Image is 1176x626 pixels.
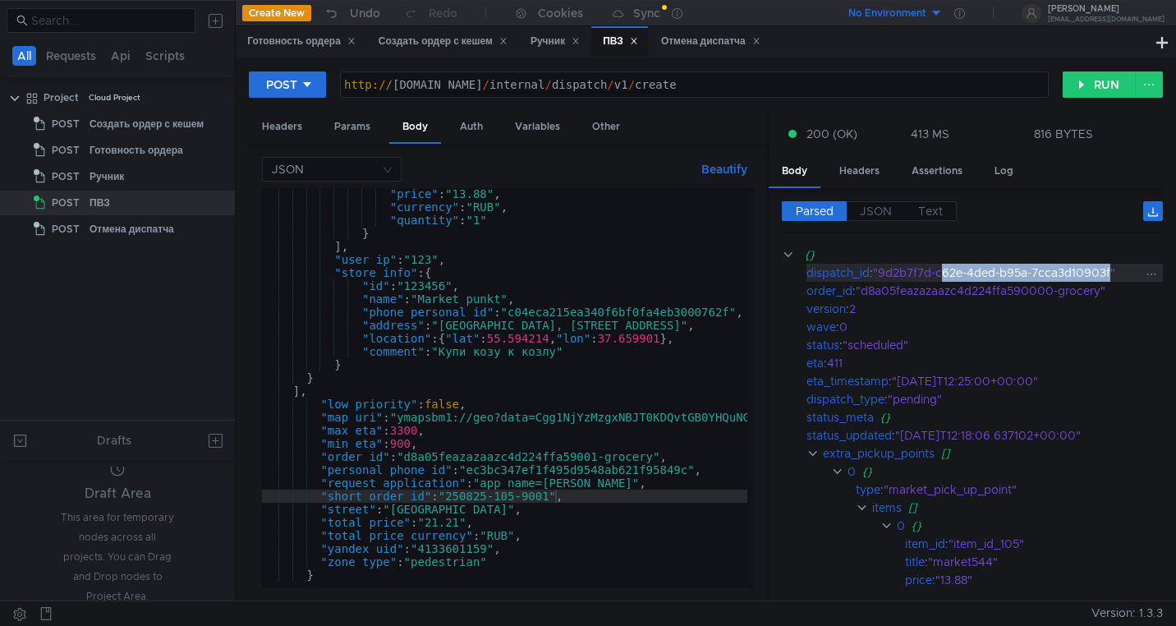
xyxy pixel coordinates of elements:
[897,517,905,535] div: 0
[311,1,392,25] button: Undo
[90,138,183,163] div: Готовность ордера
[140,46,190,66] button: Scripts
[806,354,1163,372] div: :
[928,553,1142,571] div: "market544"
[579,112,633,142] div: Other
[379,33,508,50] div: Создать ордер с кешем
[1063,71,1136,98] button: RUN
[848,463,856,481] div: 0
[806,408,874,426] div: status_meta
[856,481,1163,499] div: :
[1091,601,1163,625] span: Version: 1.3.3
[848,6,926,21] div: No Environment
[1034,127,1093,141] div: 816 BYTES
[89,85,140,110] div: Cloud Project
[806,390,1163,408] div: :
[44,85,79,110] div: Project
[905,535,945,553] div: item_id
[52,138,80,163] span: POST
[806,390,884,408] div: dispatch_type
[827,354,1142,372] div: 411
[806,318,1163,336] div: :
[905,571,932,589] div: price
[873,264,1144,282] div: "9d2b7f7d-c62e-4ded-b95a-7cca3d10903f"
[895,426,1146,444] div: "[DATE]T12:18:06.637102+00:00"
[880,408,1145,426] div: {}
[849,300,1142,318] div: 2
[806,372,889,390] div: eta_timestamp
[538,3,583,23] div: Cookies
[531,33,580,50] div: Ручник
[12,46,36,66] button: All
[31,12,186,30] input: Search...
[52,191,80,215] span: POST
[1048,5,1165,13] div: [PERSON_NAME]
[806,426,892,444] div: status_updated
[805,246,1140,264] div: {}
[941,444,1148,463] div: []
[860,204,892,219] span: JSON
[981,156,1027,186] div: Log
[266,76,297,94] div: POST
[249,112,315,142] div: Headers
[898,156,976,186] div: Assertions
[242,5,311,21] button: Create New
[905,553,925,571] div: title
[52,217,80,242] span: POST
[429,3,457,23] div: Redo
[90,164,124,189] div: Ручник
[905,553,1163,571] div: :
[892,372,1146,390] div: "[DATE]T12:25:00+00:00"
[839,318,1142,336] div: 0
[823,444,935,463] div: extra_pickup_points
[872,499,902,517] div: items
[884,481,1142,499] div: "market_pick_up_point"
[52,112,80,136] span: POST
[806,300,1163,318] div: :
[41,46,101,66] button: Requests
[661,33,760,50] div: Отмена диспатча
[856,481,880,499] div: type
[908,499,1143,517] div: []
[806,264,1163,282] div: :
[389,112,441,144] div: Body
[247,33,356,50] div: Готовность ордера
[249,71,326,98] button: POST
[502,112,573,142] div: Variables
[806,372,1163,390] div: :
[52,164,80,189] span: POST
[321,112,384,142] div: Params
[633,7,660,19] div: Sync
[90,191,110,215] div: ПВЗ
[918,204,943,219] span: Text
[935,571,1143,589] div: "13.88"
[806,426,1163,444] div: :
[769,156,820,188] div: Body
[888,390,1145,408] div: "pending"
[106,46,136,66] button: Api
[806,354,824,372] div: eta
[350,3,380,23] div: Undo
[806,336,839,354] div: status
[856,282,1143,300] div: "d8a05feazazaazc4d224ffa590000-grocery"
[90,217,174,242] div: Отмена диспатча
[90,112,204,136] div: Создать ордер с кешем
[912,517,1142,535] div: {}
[905,571,1163,589] div: :
[97,430,131,450] div: Drafts
[911,127,949,141] div: 413 MS
[843,336,1142,354] div: "scheduled"
[1048,16,1165,22] div: [EMAIL_ADDRESS][DOMAIN_NAME]
[806,282,852,300] div: order_id
[806,282,1163,300] div: :
[392,1,469,25] button: Redo
[806,336,1163,354] div: :
[806,300,846,318] div: version
[905,535,1163,553] div: :
[862,463,1141,481] div: {}
[695,159,754,179] button: Beautify
[826,156,893,186] div: Headers
[603,33,638,50] div: ПВЗ
[949,535,1144,553] div: "item_id_105"
[806,318,836,336] div: wave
